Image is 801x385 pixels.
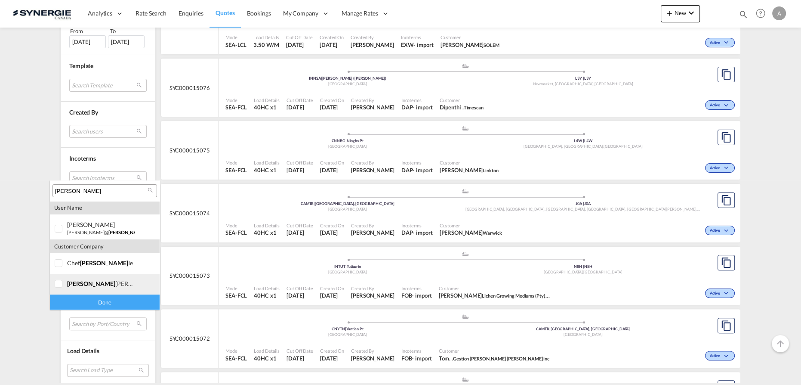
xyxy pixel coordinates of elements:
div: customer company [50,239,160,253]
div: Done [50,295,160,310]
md-icon: icon-magnify [147,187,154,193]
div: chef <span class="highlightedText">frank</span>ie [67,259,135,267]
span: [PERSON_NAME] [67,280,115,287]
input: Search Customer Details [55,187,148,195]
div: <span class="highlightedText">frank</span> lyman [67,280,135,287]
span: [PERSON_NAME] [80,259,128,267]
span: [PERSON_NAME] [108,230,145,235]
div: julie Rekunyk [67,221,135,228]
div: user name [50,201,160,214]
